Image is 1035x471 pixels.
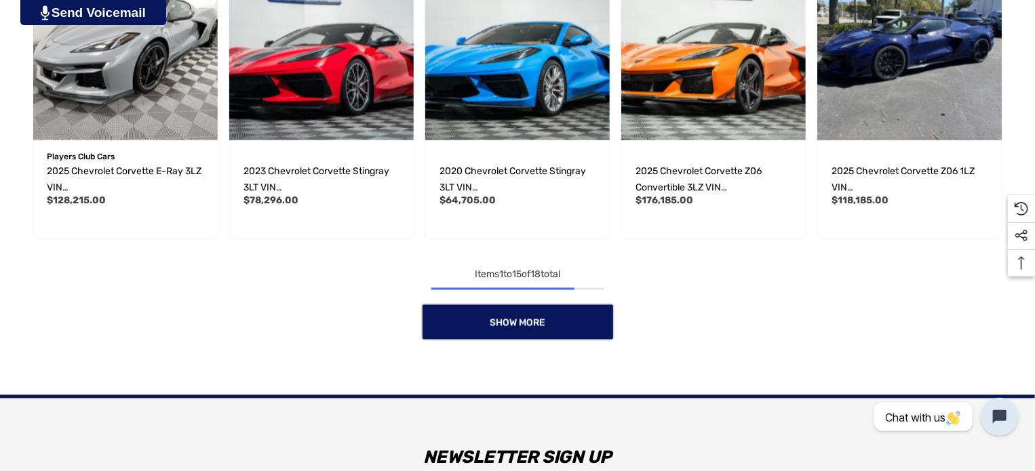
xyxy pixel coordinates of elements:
[636,194,693,206] span: $176,185.00
[490,317,545,329] span: Show More
[421,304,614,341] a: Show More
[27,267,1008,283] div: Items to of total
[47,148,203,165] p: Players Club Cars
[499,269,503,281] span: 1
[530,269,541,281] span: 18
[832,163,988,196] a: 2025 Chevrolet Corvette Z06 1LZ VIN 1G1YD2D31S5604582,$118,185.00
[47,194,106,206] span: $128,215.00
[832,165,983,226] span: 2025 Chevrolet Corvette Z06 1LZ VIN [US_VEHICLE_IDENTIFICATION_NUMBER]
[440,163,595,196] a: 2020 Chevrolet Corvette Stingray 3LT VIN 1G1Y82D49L5119010,$64,705.00
[440,194,496,206] span: $64,705.00
[243,194,298,206] span: $78,296.00
[1008,256,1035,270] svg: Top
[1015,202,1028,216] svg: Recently Viewed
[1015,229,1028,243] svg: Social Media
[440,165,591,226] span: 2020 Chevrolet Corvette Stingray 3LT VIN [US_VEHICLE_IDENTIFICATION_NUMBER]
[243,163,399,196] a: 2023 Chevrolet Corvette Stingray 3LT VIN 1G1YC3D48P5141011,$78,296.00
[512,269,522,281] span: 15
[41,5,50,20] img: PjwhLS0gR2VuZXJhdG9yOiBHcmF2aXQuaW8gLS0+PHN2ZyB4bWxucz0iaHR0cDovL3d3dy53My5vcmcvMjAwMC9zdmciIHhtb...
[832,194,888,206] span: $118,185.00
[636,165,787,226] span: 2025 Chevrolet Corvette Z06 Convertible 3LZ VIN [US_VEHICLE_IDENTIFICATION_NUMBER]
[47,165,202,226] span: 2025 Chevrolet Corvette E-Ray 3LZ VIN [US_VEHICLE_IDENTIFICATION_NUMBER]
[47,163,203,196] a: 2025 Chevrolet Corvette E-Ray 3LZ VIN 1G1YM2D46S5500114,$128,215.00
[27,267,1008,341] nav: pagination
[636,163,792,196] a: 2025 Chevrolet Corvette Z06 Convertible 3LZ VIN 1G1YF3D32S5601447,$176,185.00
[243,165,395,226] span: 2023 Chevrolet Corvette Stingray 3LT VIN [US_VEHICLE_IDENTIFICATION_NUMBER]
